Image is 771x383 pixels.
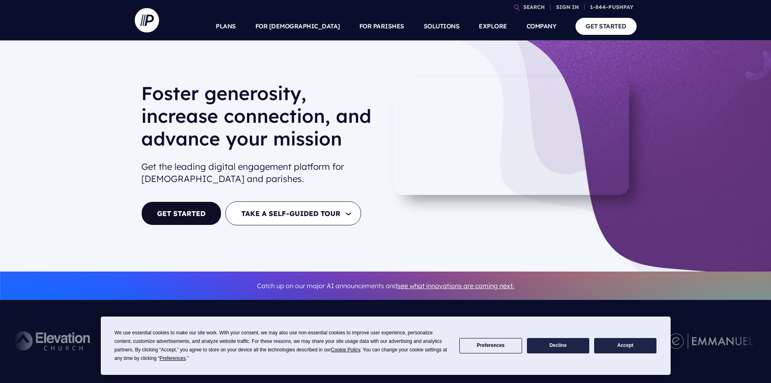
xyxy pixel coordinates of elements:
button: TAKE A SELF-GUIDED TOUR [225,201,361,225]
a: FOR PARISHES [359,12,404,41]
a: EXPLORE [479,12,507,41]
button: Accept [594,338,656,354]
span: Cookie Policy [331,347,360,353]
div: We use essential cookies to make our site work. With your consent, we may also use non-essential ... [115,329,450,363]
a: COMPANY [527,12,556,41]
h2: Get the leading digital engagement platform for [DEMOGRAPHIC_DATA] and parishes. [141,157,379,189]
span: Preferences [159,355,186,361]
div: Cookie Consent Prompt [101,317,671,375]
a: SOLUTIONS [424,12,460,41]
a: GET STARTED [576,18,637,34]
p: Catch up on our major AI announcements and [141,277,630,295]
a: PLANS [216,12,236,41]
a: FOR [DEMOGRAPHIC_DATA] [255,12,340,41]
button: Preferences [459,338,522,354]
a: see what innovations are coming next. [397,282,514,290]
a: GET STARTED [141,201,221,225]
button: Decline [527,338,589,354]
h1: Foster generosity, increase connection, and advance your mission [141,82,379,156]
